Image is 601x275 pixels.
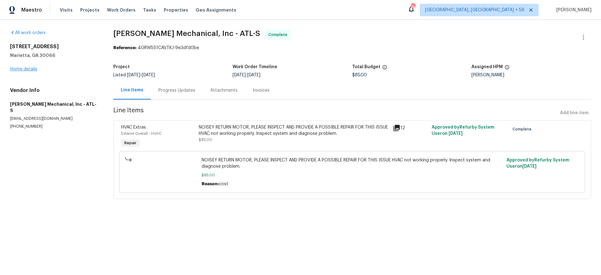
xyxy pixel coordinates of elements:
span: Line Items [113,107,557,119]
div: [PERSON_NAME] [471,73,591,77]
h5: [PERSON_NAME] Mechanical, Inc - ATL-S [10,101,98,114]
h5: Assigned HPM [471,65,503,69]
h5: Total Budget [352,65,380,69]
span: Exterior Overall - HVAC [121,132,162,135]
div: Line Items [121,87,143,93]
span: - [233,73,260,77]
span: Approved by Refurby System User on [506,158,569,169]
p: [PHONE_NUMBER] [10,124,98,129]
div: NOISEY RETURN MOTOR, PLEASE INSPECT AND PROVIDE A POSSIBLE REPAIR FOR THIS ISSUE HVAC not working... [199,124,389,137]
div: 4GRW5S1CAVTKJ-9e3dfd0be [113,45,591,51]
span: - [127,73,155,77]
span: NOISEY RETURN MOTOR, PLEASE INSPECT AND PROVIDE A POSSIBLE REPAIR FOR THIS ISSUE HVAC not working... [202,157,503,170]
h5: Project [113,65,130,69]
h2: [STREET_ADDRESS] [10,43,98,50]
span: Projects [80,7,100,13]
span: Geo Assignments [196,7,236,13]
span: Visits [60,7,73,13]
span: [DATE] [449,131,463,136]
span: Reason: [202,182,219,186]
span: Work Orders [107,7,136,13]
div: Invoices [253,87,270,94]
span: $85.00 [199,138,212,142]
span: The hpm assigned to this work order. [505,65,510,73]
h5: Work Order Timeline [233,65,277,69]
span: HVAC Extras [121,125,146,130]
span: Tasks [143,8,156,12]
span: Listed [113,73,155,77]
div: 744 [411,4,415,10]
span: [DATE] [127,73,140,77]
span: cost [219,182,228,186]
span: Properties [164,7,188,13]
h5: Marietta, GA 30066 [10,52,98,59]
span: [DATE] [522,164,537,169]
div: 12 [393,124,428,132]
span: [DATE] [233,73,246,77]
span: Repair [122,140,139,146]
b: Reference: [113,46,136,50]
span: Approved by Refurby System User on [432,125,494,136]
a: All work orders [10,31,46,35]
span: [PERSON_NAME] Mechanical, Inc - ATL-S [113,30,260,37]
span: $85.00 [352,73,367,77]
span: [GEOGRAPHIC_DATA], [GEOGRAPHIC_DATA] + 59 [425,7,524,13]
span: The total cost of line items that have been proposed by Opendoor. This sum includes line items th... [382,65,387,73]
span: [DATE] [247,73,260,77]
span: [PERSON_NAME] [554,7,592,13]
span: $85.00 [202,172,503,178]
span: Complete [512,126,534,132]
a: Home details [10,67,37,71]
span: [DATE] [142,73,155,77]
div: Progress Updates [158,87,195,94]
span: Complete [268,32,290,38]
h4: Vendor Info [10,87,98,94]
div: Attachments [210,87,238,94]
span: Maestro [21,7,42,13]
p: [EMAIL_ADDRESS][DOMAIN_NAME] [10,116,98,121]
